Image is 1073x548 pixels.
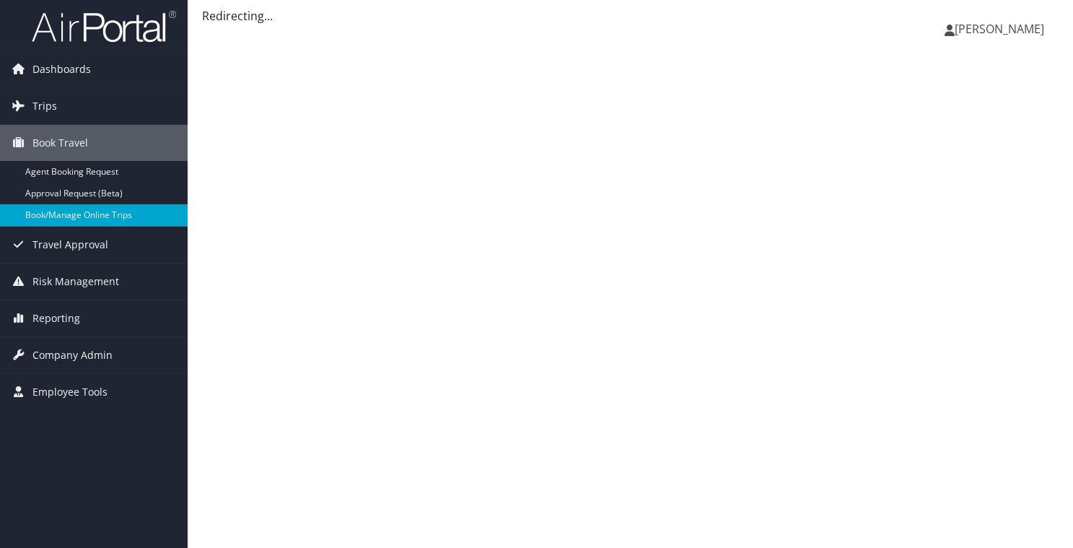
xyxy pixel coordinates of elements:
[32,337,113,373] span: Company Admin
[32,374,108,410] span: Employee Tools
[32,88,57,124] span: Trips
[32,125,88,161] span: Book Travel
[32,264,119,300] span: Risk Management
[955,21,1044,37] span: [PERSON_NAME]
[32,9,176,43] img: airportal-logo.png
[32,227,108,263] span: Travel Approval
[945,7,1059,51] a: [PERSON_NAME]
[32,300,80,336] span: Reporting
[202,7,1059,25] div: Redirecting...
[32,51,91,87] span: Dashboards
